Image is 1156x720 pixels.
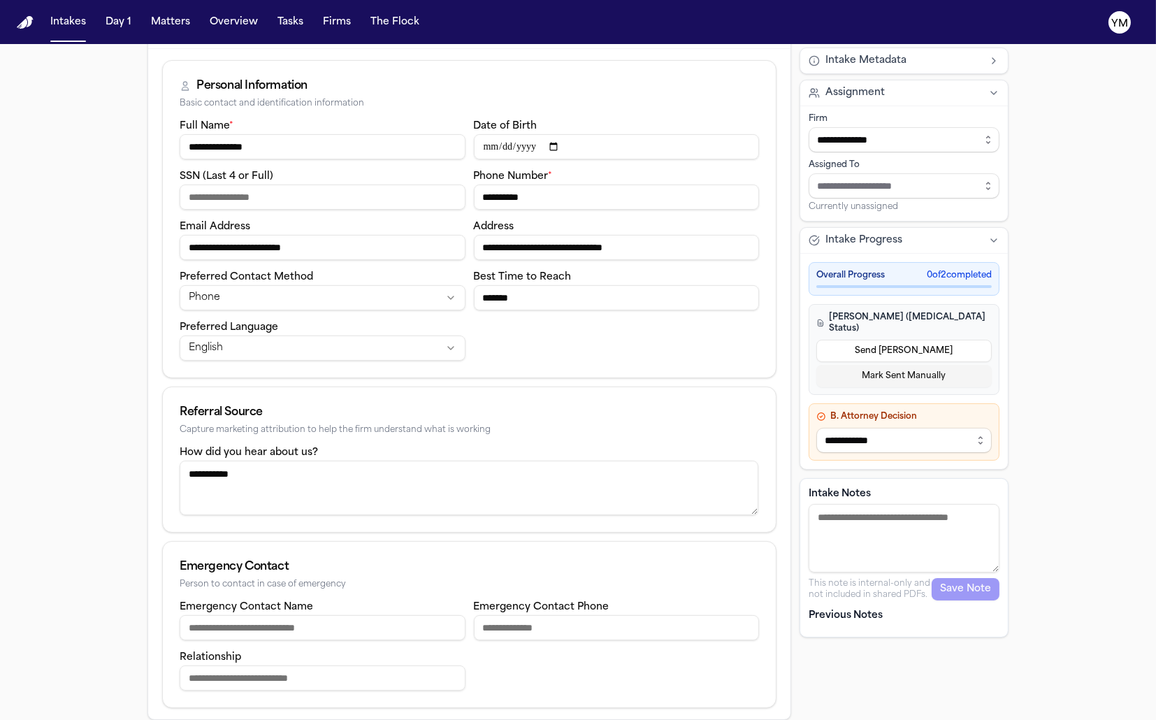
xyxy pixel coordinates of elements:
[825,233,902,247] span: Intake Progress
[204,10,263,35] button: Overview
[196,78,308,94] div: Personal Information
[180,652,241,663] label: Relationship
[474,222,514,232] label: Address
[825,54,906,68] span: Intake Metadata
[816,411,992,422] h4: B. Attorney Decision
[17,16,34,29] a: Home
[809,487,999,501] label: Intake Notes
[180,322,278,333] label: Preferred Language
[474,185,760,210] input: Phone number
[180,134,465,159] input: Full name
[809,173,999,199] input: Assign to staff member
[45,10,92,35] button: Intakes
[365,10,425,35] button: The Flock
[816,312,992,334] h4: [PERSON_NAME] ([MEDICAL_DATA] Status)
[474,602,609,612] label: Emergency Contact Phone
[825,86,885,100] span: Assignment
[809,201,898,213] span: Currently unassigned
[180,99,759,109] div: Basic contact and identification information
[180,272,313,282] label: Preferred Contact Method
[180,559,759,575] div: Emergency Contact
[816,340,992,362] button: Send [PERSON_NAME]
[180,171,273,182] label: SSN (Last 4 or Full)
[180,425,759,435] div: Capture marketing attribution to help the firm understand what is working
[180,404,759,421] div: Referral Source
[809,113,999,124] div: Firm
[180,665,465,691] input: Emergency contact relationship
[816,270,885,281] span: Overall Progress
[816,365,992,387] button: Mark Sent Manually
[474,134,760,159] input: Date of birth
[180,235,465,260] input: Email address
[180,602,313,612] label: Emergency Contact Name
[180,222,250,232] label: Email Address
[100,10,137,35] button: Day 1
[17,16,34,29] img: Finch Logo
[317,10,356,35] button: Firms
[809,504,999,573] textarea: Intake notes
[272,10,309,35] button: Tasks
[180,615,465,640] input: Emergency contact name
[180,579,759,590] div: Person to contact in case of emergency
[145,10,196,35] button: Matters
[474,235,760,260] input: Address
[800,48,1008,73] button: Intake Metadata
[474,272,572,282] label: Best Time to Reach
[180,447,318,458] label: How did you hear about us?
[927,270,992,281] span: 0 of 2 completed
[474,171,553,182] label: Phone Number
[809,609,999,623] p: Previous Notes
[809,578,932,600] p: This note is internal-only and not included in shared PDFs.
[180,121,233,131] label: Full Name
[474,285,760,310] input: Best time to reach
[474,121,537,131] label: Date of Birth
[180,185,465,210] input: SSN
[809,127,999,152] input: Select firm
[800,228,1008,253] button: Intake Progress
[800,80,1008,106] button: Assignment
[809,159,999,171] div: Assigned To
[474,615,760,640] input: Emergency contact phone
